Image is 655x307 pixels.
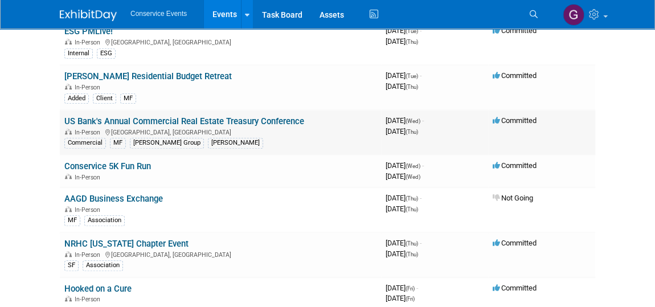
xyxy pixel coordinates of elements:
img: In-Person Event [65,39,72,44]
span: (Fri) [406,296,415,302]
span: [DATE] [386,82,418,91]
span: (Thu) [406,84,418,90]
div: Association [83,260,123,271]
span: [DATE] [386,239,421,247]
span: - [420,71,421,80]
span: [DATE] [386,194,421,202]
span: (Thu) [406,206,418,212]
span: (Wed) [406,163,420,169]
span: - [422,116,424,125]
span: [DATE] [386,204,418,213]
span: In-Person [75,174,104,181]
a: [PERSON_NAME] Residential Budget Retreat [64,71,232,81]
span: (Thu) [406,240,418,247]
span: - [420,239,421,247]
span: (Thu) [406,195,418,202]
span: (Tue) [406,28,418,34]
span: Conservice Events [130,10,187,18]
div: MF [64,215,80,226]
div: Added [64,93,89,104]
span: In-Person [75,39,104,46]
span: [DATE] [386,249,418,258]
img: In-Person Event [65,174,72,179]
a: ESG PMLive! [64,26,113,36]
span: (Thu) [406,39,418,45]
span: Not Going [493,194,533,202]
span: In-Person [75,84,104,91]
span: Committed [493,116,537,125]
div: MF [110,138,126,148]
span: [DATE] [386,161,424,170]
a: US Bank's Annual Commercial Real Estate Treasury Conference [64,116,304,126]
span: [DATE] [386,37,418,46]
span: [DATE] [386,71,421,80]
span: [DATE] [386,26,421,35]
span: (Wed) [406,174,420,180]
span: (Wed) [406,118,420,124]
span: In-Person [75,129,104,136]
span: (Thu) [406,129,418,135]
a: NRHC [US_STATE] Chapter Event [64,239,189,249]
span: - [416,284,418,292]
span: [DATE] [386,116,424,125]
div: Internal [64,48,93,59]
img: In-Person Event [65,251,72,257]
span: - [420,26,421,35]
span: [DATE] [386,284,418,292]
span: In-Person [75,296,104,303]
img: In-Person Event [65,84,72,89]
span: [DATE] [386,127,418,136]
img: In-Person Event [65,129,72,134]
span: In-Person [75,251,104,259]
div: Client [93,93,116,104]
span: Committed [493,161,537,170]
div: ESG [97,48,116,59]
img: ExhibitDay [60,10,117,21]
span: Committed [493,239,537,247]
div: [GEOGRAPHIC_DATA], [GEOGRAPHIC_DATA] [64,249,376,259]
span: (Tue) [406,73,418,79]
span: Committed [493,26,537,35]
div: MF [120,93,136,104]
span: (Fri) [406,285,415,292]
img: In-Person Event [65,206,72,212]
div: SF [64,260,79,271]
div: Association [84,215,125,226]
div: [PERSON_NAME] [208,138,263,148]
div: [GEOGRAPHIC_DATA], [GEOGRAPHIC_DATA] [64,37,376,46]
img: In-Person Event [65,296,72,301]
span: - [422,161,424,170]
a: Hooked on a Cure [64,284,132,294]
div: Commercial [64,138,106,148]
span: - [420,194,421,202]
span: Committed [493,71,537,80]
a: Conservice 5K Fun Run [64,161,151,171]
div: [GEOGRAPHIC_DATA], [GEOGRAPHIC_DATA] [64,127,376,136]
span: In-Person [75,206,104,214]
div: [PERSON_NAME] Group [130,138,204,148]
a: AAGD Business Exchange [64,194,163,204]
span: Committed [493,284,537,292]
span: [DATE] [386,172,420,181]
span: (Thu) [406,251,418,257]
span: [DATE] [386,294,415,302]
img: Gayle Reese [563,4,584,26]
